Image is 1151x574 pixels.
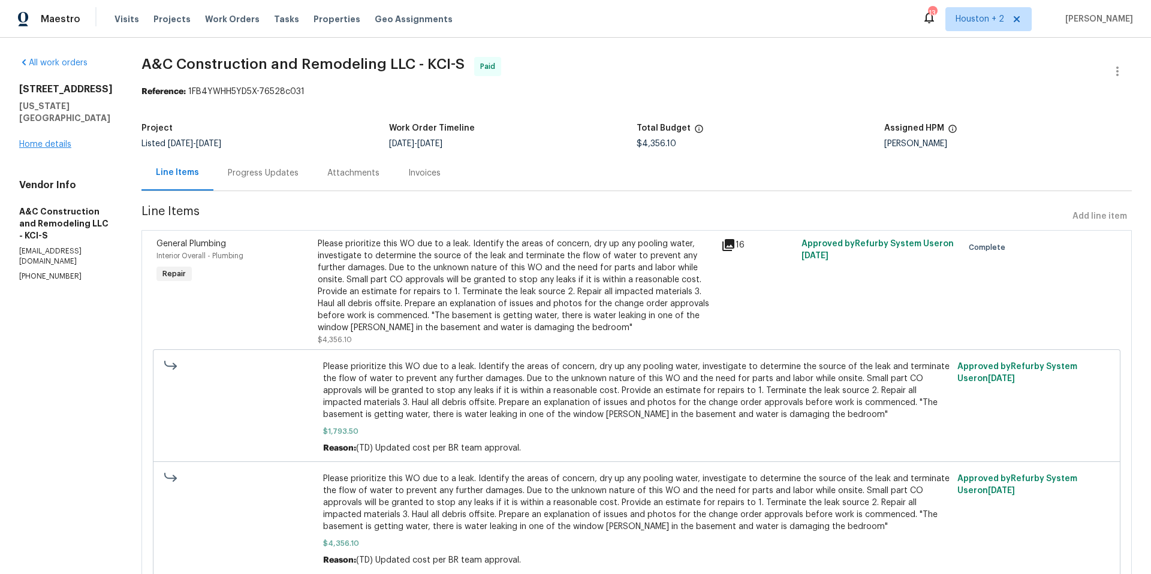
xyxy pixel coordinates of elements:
[41,13,80,25] span: Maestro
[19,140,71,149] a: Home details
[19,206,113,241] h5: A&C Construction and Remodeling LLC - KCI-S
[721,238,794,252] div: 16
[637,124,691,132] h5: Total Budget
[168,140,221,148] span: -
[168,140,193,148] span: [DATE]
[318,238,714,334] div: Please prioritize this WO due to a leak. Identify the areas of concern, dry up any pooling water,...
[323,473,951,533] span: Please prioritize this WO due to a leak. Identify the areas of concern, dry up any pooling water,...
[408,167,441,179] div: Invoices
[694,124,704,140] span: The total cost of line items that have been proposed by Opendoor. This sum includes line items th...
[19,179,113,191] h4: Vendor Info
[323,556,356,564] span: Reason:
[323,444,356,452] span: Reason:
[928,7,936,19] div: 13
[884,124,944,132] h5: Assigned HPM
[156,252,243,259] span: Interior Overall - Plumbing
[19,100,113,124] h5: [US_STATE][GEOGRAPHIC_DATA]
[802,252,828,260] span: [DATE]
[274,15,299,23] span: Tasks
[948,124,957,140] span: The hpm assigned to this work order.
[318,336,352,343] span: $4,356.10
[957,362,1077,383] span: Approved by Refurby System User on
[158,268,191,280] span: Repair
[228,167,299,179] div: Progress Updates
[314,13,360,25] span: Properties
[115,13,139,25] span: Visits
[19,246,113,267] p: [EMAIL_ADDRESS][DOMAIN_NAME]
[389,140,414,148] span: [DATE]
[356,556,521,564] span: (TD) Updated cost per BR team approval.
[323,425,951,437] span: $1,793.50
[327,167,379,179] div: Attachments
[957,475,1077,495] span: Approved by Refurby System User on
[141,124,173,132] h5: Project
[141,87,186,96] b: Reference:
[969,241,1010,253] span: Complete
[637,140,676,148] span: $4,356.10
[205,13,260,25] span: Work Orders
[389,124,475,132] h5: Work Order Timeline
[956,13,1004,25] span: Houston + 2
[323,537,951,549] span: $4,356.10
[356,444,521,452] span: (TD) Updated cost per BR team approval.
[884,140,1132,148] div: [PERSON_NAME]
[323,361,951,421] span: Please prioritize this WO due to a leak. Identify the areas of concern, dry up any pooling water,...
[389,140,442,148] span: -
[988,374,1015,383] span: [DATE]
[802,240,954,260] span: Approved by Refurby System User on
[1060,13,1133,25] span: [PERSON_NAME]
[141,140,221,148] span: Listed
[156,240,226,248] span: General Plumbing
[988,487,1015,495] span: [DATE]
[19,59,88,67] a: All work orders
[156,167,199,179] div: Line Items
[375,13,453,25] span: Geo Assignments
[19,83,113,95] h2: [STREET_ADDRESS]
[417,140,442,148] span: [DATE]
[141,86,1132,98] div: 1FB4YWHH5YD5X-76528c031
[19,271,113,282] p: [PHONE_NUMBER]
[153,13,191,25] span: Projects
[141,57,465,71] span: A&C Construction and Remodeling LLC - KCI-S
[141,206,1068,228] span: Line Items
[480,61,500,72] span: Paid
[196,140,221,148] span: [DATE]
